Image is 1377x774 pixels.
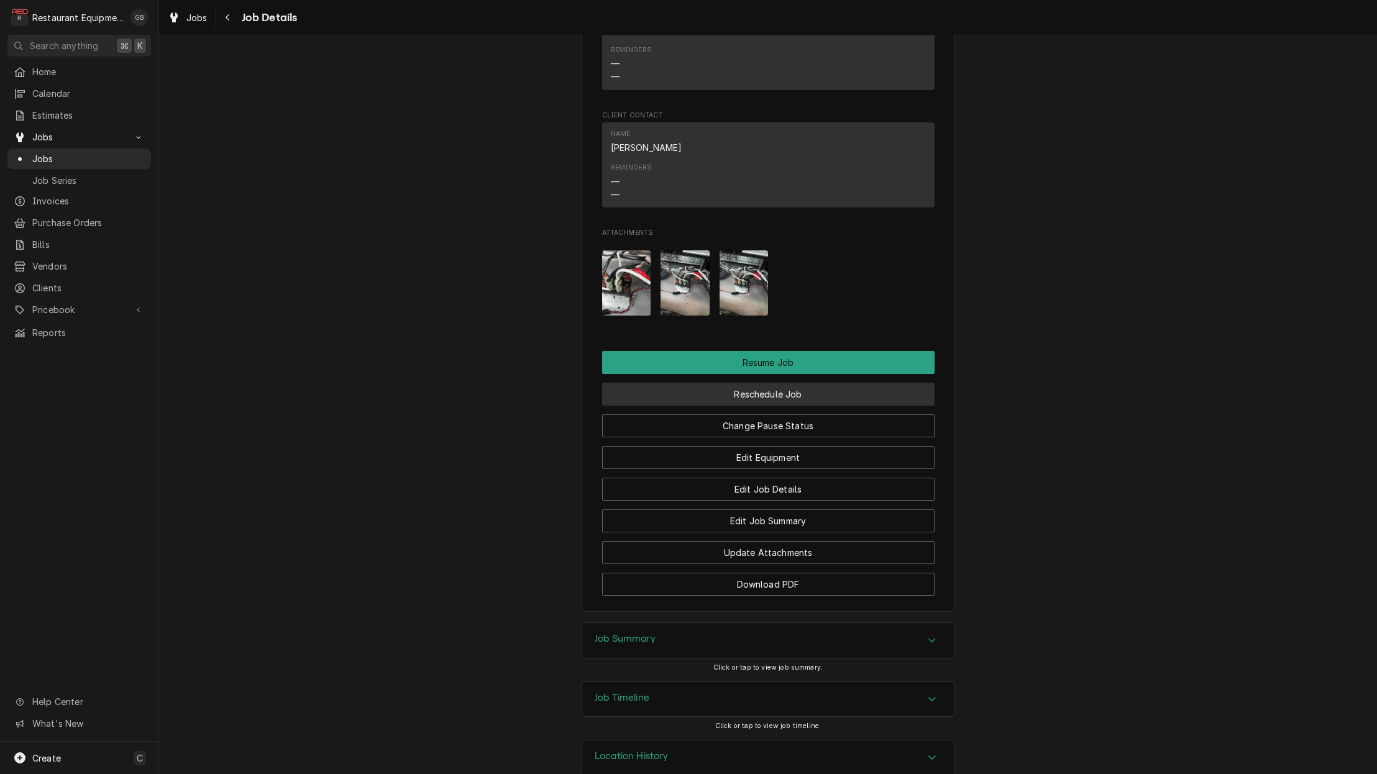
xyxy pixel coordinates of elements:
[602,5,935,90] div: Contact
[611,163,652,201] div: Reminders
[32,717,144,730] span: What's New
[611,129,682,154] div: Name
[595,750,669,762] h3: Location History
[32,11,124,24] div: Restaurant Equipment Diagnostics
[238,9,298,26] span: Job Details
[720,250,769,316] img: swZOtwb0Q8y6nhXJTmbA
[7,299,151,320] a: Go to Pricebook
[7,127,151,147] a: Go to Jobs
[602,351,935,374] div: Button Group Row
[130,9,148,26] div: Gary Beaver's Avatar
[11,9,29,26] div: R
[602,437,935,469] div: Button Group Row
[32,216,145,229] span: Purchase Orders
[32,109,145,122] span: Estimates
[582,623,954,658] button: Accordion Details Expand Trigger
[7,234,151,255] a: Bills
[130,9,148,26] div: GB
[7,713,151,734] a: Go to What's New
[611,57,620,70] div: —
[32,281,145,294] span: Clients
[602,532,935,564] div: Button Group Row
[32,194,145,207] span: Invoices
[7,212,151,233] a: Purchase Orders
[7,256,151,276] a: Vendors
[602,509,935,532] button: Edit Job Summary
[582,682,954,717] div: Accordion Header
[602,240,935,326] span: Attachments
[611,163,652,173] div: Reminders
[163,7,213,28] a: Jobs
[7,148,151,169] a: Jobs
[602,414,935,437] button: Change Pause Status
[602,351,935,374] button: Resume Job
[602,469,935,501] div: Button Group Row
[602,111,935,121] span: Client Contact
[611,141,682,154] div: [PERSON_NAME]
[11,9,29,26] div: Restaurant Equipment Diagnostics's Avatar
[582,623,954,658] div: Accordion Header
[715,722,821,730] span: Click or tap to view job timeline.
[602,541,935,564] button: Update Attachments
[7,322,151,343] a: Reports
[137,752,143,765] span: C
[30,39,98,52] span: Search anything
[602,573,935,596] button: Download PDF
[7,278,151,298] a: Clients
[602,501,935,532] div: Button Group Row
[602,228,935,238] span: Attachments
[32,326,145,339] span: Reports
[32,130,126,143] span: Jobs
[611,45,652,55] div: Reminders
[602,374,935,406] div: Button Group Row
[602,111,935,213] div: Client Contact
[32,174,145,187] span: Job Series
[602,122,935,213] div: Client Contact List
[602,478,935,501] button: Edit Job Details
[186,11,208,24] span: Jobs
[602,351,935,596] div: Button Group
[611,188,620,201] div: —
[602,406,935,437] div: Button Group Row
[32,238,145,251] span: Bills
[602,122,935,207] div: Contact
[602,564,935,596] div: Button Group Row
[32,753,61,763] span: Create
[611,45,652,83] div: Reminders
[602,446,935,469] button: Edit Equipment
[7,191,151,211] a: Invoices
[611,175,620,188] div: —
[32,152,145,165] span: Jobs
[32,87,145,100] span: Calendar
[7,83,151,104] a: Calendar
[611,70,620,83] div: —
[611,129,631,139] div: Name
[32,303,126,316] span: Pricebook
[120,39,129,52] span: ⌘
[602,5,935,96] div: Location Contact List
[7,170,151,191] a: Job Series
[602,383,935,406] button: Reschedule Job
[713,663,823,672] span: Click or tap to view job summary.
[7,691,151,712] a: Go to Help Center
[218,7,238,27] button: Navigate back
[7,61,151,82] a: Home
[7,35,151,57] button: Search anything⌘K
[582,622,954,658] div: Job Summary
[582,682,954,717] button: Accordion Details Expand Trigger
[32,65,145,78] span: Home
[595,692,649,704] h3: Job Timeline
[137,39,143,52] span: K
[602,228,935,325] div: Attachments
[582,681,954,717] div: Job Timeline
[661,250,710,316] img: 4ZvTverQT8qMNkNBx3T1
[32,695,144,708] span: Help Center
[32,260,145,273] span: Vendors
[602,250,651,316] img: kAG0IybpR2GyiFYoOHkc
[595,633,656,645] h3: Job Summary
[7,105,151,125] a: Estimates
